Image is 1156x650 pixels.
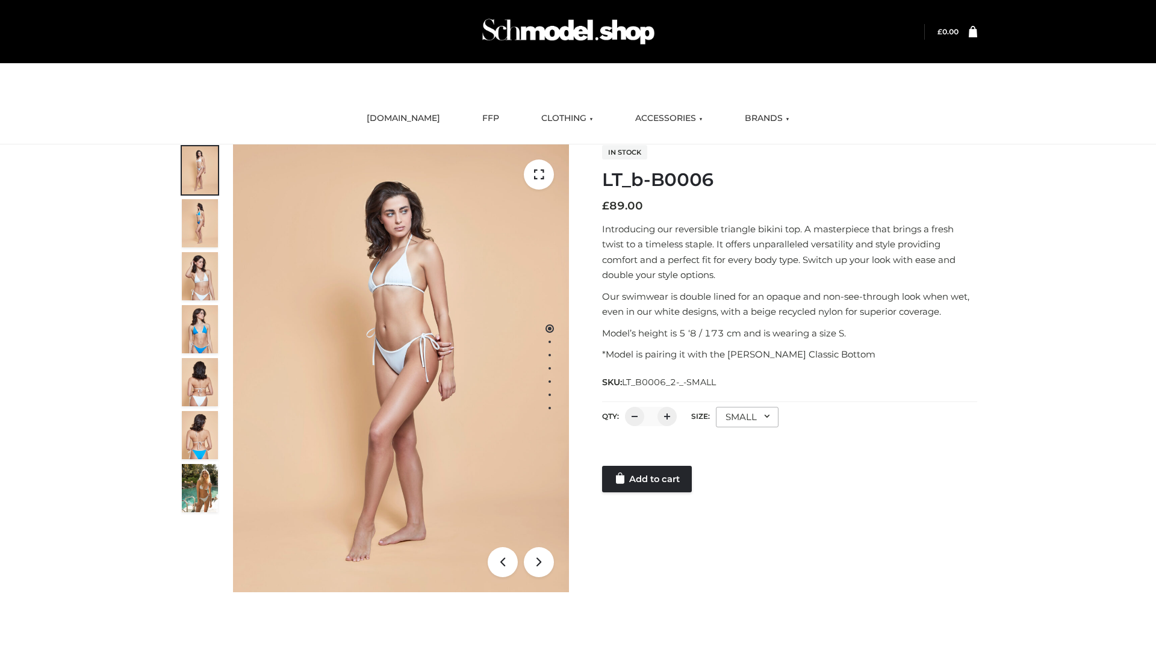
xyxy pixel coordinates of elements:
[532,105,602,132] a: CLOTHING
[182,305,218,353] img: ArielClassicBikiniTop_CloudNine_AzureSky_OW114ECO_4-scaled.jpg
[182,252,218,300] img: ArielClassicBikiniTop_CloudNine_AzureSky_OW114ECO_3-scaled.jpg
[182,464,218,512] img: Arieltop_CloudNine_AzureSky2.jpg
[358,105,449,132] a: [DOMAIN_NAME]
[937,27,959,36] bdi: 0.00
[233,144,569,592] img: ArielClassicBikiniTop_CloudNine_AzureSky_OW114ECO_1
[626,105,712,132] a: ACCESSORIES
[182,358,218,406] img: ArielClassicBikiniTop_CloudNine_AzureSky_OW114ECO_7-scaled.jpg
[602,145,647,159] span: In stock
[478,8,659,55] img: Schmodel Admin 964
[691,412,710,421] label: Size:
[937,27,942,36] span: £
[602,221,977,283] p: Introducing our reversible triangle bikini top. A masterpiece that brings a fresh twist to a time...
[182,146,218,194] img: ArielClassicBikiniTop_CloudNine_AzureSky_OW114ECO_1-scaled.jpg
[602,412,619,421] label: QTY:
[602,375,717,389] span: SKU:
[473,105,508,132] a: FFP
[937,27,959,36] a: £0.00
[602,199,609,212] span: £
[182,411,218,459] img: ArielClassicBikiniTop_CloudNine_AzureSky_OW114ECO_8-scaled.jpg
[182,199,218,247] img: ArielClassicBikiniTop_CloudNine_AzureSky_OW114ECO_2-scaled.jpg
[736,105,798,132] a: BRANDS
[602,347,977,362] p: *Model is pairing it with the [PERSON_NAME] Classic Bottom
[602,199,643,212] bdi: 89.00
[602,466,692,492] a: Add to cart
[622,377,716,388] span: LT_B0006_2-_-SMALL
[602,326,977,341] p: Model’s height is 5 ‘8 / 173 cm and is wearing a size S.
[602,169,977,191] h1: LT_b-B0006
[602,289,977,320] p: Our swimwear is double lined for an opaque and non-see-through look when wet, even in our white d...
[716,407,778,427] div: SMALL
